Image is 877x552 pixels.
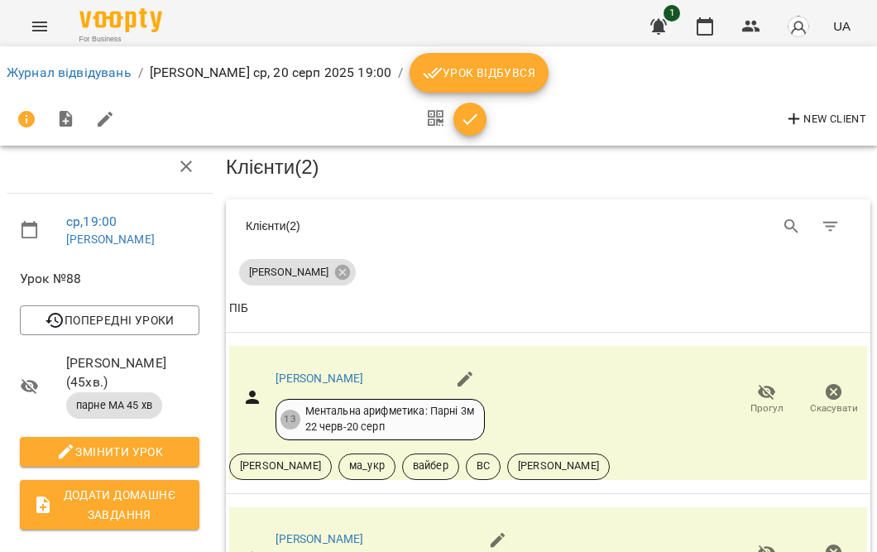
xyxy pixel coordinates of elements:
[230,458,331,473] span: [PERSON_NAME]
[750,401,784,415] span: Прогул
[79,34,162,45] span: For Business
[305,404,474,434] div: Ментальна арифметика: Парні 3м 22 черв - 20 серп
[239,265,338,280] span: [PERSON_NAME]
[467,458,500,473] span: ВС
[810,401,858,415] span: Скасувати
[733,377,800,423] button: Прогул
[7,65,132,80] a: Журнал відвідувань
[280,410,300,430] div: 13
[410,53,549,93] button: Урок відбувся
[780,106,870,132] button: New Client
[33,485,186,525] span: Додати домашнє завдання
[772,207,812,247] button: Search
[811,207,851,247] button: Фільтр
[508,458,609,473] span: [PERSON_NAME]
[787,15,810,38] img: avatar_s.png
[833,17,851,35] span: UA
[800,377,867,423] button: Скасувати
[339,458,395,473] span: ма_укр
[20,269,199,289] span: Урок №88
[150,63,391,83] p: [PERSON_NAME] ср, 20 серп 2025 19:00
[7,53,870,93] nav: breadcrumb
[229,299,248,319] div: Sort
[784,109,866,129] span: New Client
[20,305,199,335] button: Попередні уроки
[827,11,857,41] button: UA
[423,63,535,83] span: Урок відбувся
[33,442,186,462] span: Змінити урок
[33,310,186,330] span: Попередні уроки
[276,372,364,385] a: [PERSON_NAME]
[66,233,155,246] a: [PERSON_NAME]
[398,63,403,83] li: /
[20,480,199,530] button: Додати домашнє завдання
[20,437,199,467] button: Змінити урок
[226,156,870,178] h3: Клієнти ( 2 )
[246,218,536,234] div: Клієнти ( 2 )
[229,299,248,319] div: ПІБ
[79,8,162,32] img: Voopty Logo
[20,7,60,46] button: Menu
[229,299,867,319] span: ПІБ
[403,458,458,473] span: вайбер
[239,259,356,286] div: [PERSON_NAME]
[66,398,162,413] span: парне МА 45 хв
[276,532,364,545] a: [PERSON_NAME]
[66,214,117,229] a: ср , 19:00
[664,5,680,22] span: 1
[226,199,870,252] div: Table Toolbar
[66,353,199,392] span: [PERSON_NAME] ( 45 хв. )
[138,63,143,83] li: /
